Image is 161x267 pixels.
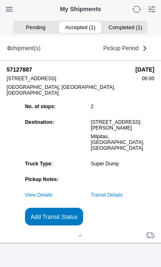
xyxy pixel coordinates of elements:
div: shipment(s) [7,45,41,51]
ion-segment-button: Accepted (1) [58,21,103,33]
div: [STREET_ADDRESS] [7,76,130,81]
div: [STREET_ADDRESS][PERSON_NAME] [91,119,153,131]
ion-col: Super Dump [89,159,155,169]
strong: Pickup Notes: [25,176,59,182]
div: Milpitas, [GEOGRAPHIC_DATA], [GEOGRAPHIC_DATA] [91,134,153,151]
strong: [DATE] [136,66,154,73]
div: [GEOGRAPHIC_DATA], [GEOGRAPHIC_DATA], [GEOGRAPHIC_DATA] [7,84,130,96]
strong: 57127887 [7,66,130,73]
ion-segment-button: Completed (1) [103,21,147,33]
strong: Truck Type: [25,161,53,167]
ion-segment-button: Pending [13,21,58,33]
a: Transit Details [91,192,123,198]
strong: No. of stops: [25,104,56,109]
ion-button: Add Transit Status [25,208,83,225]
span: Pickup Period [103,45,138,51]
div: 06:00 [136,76,154,81]
a: View Details [25,192,52,198]
strong: Destination: [25,119,54,125]
b: 0 [7,45,11,51]
ion-col: 2 [89,102,155,111]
